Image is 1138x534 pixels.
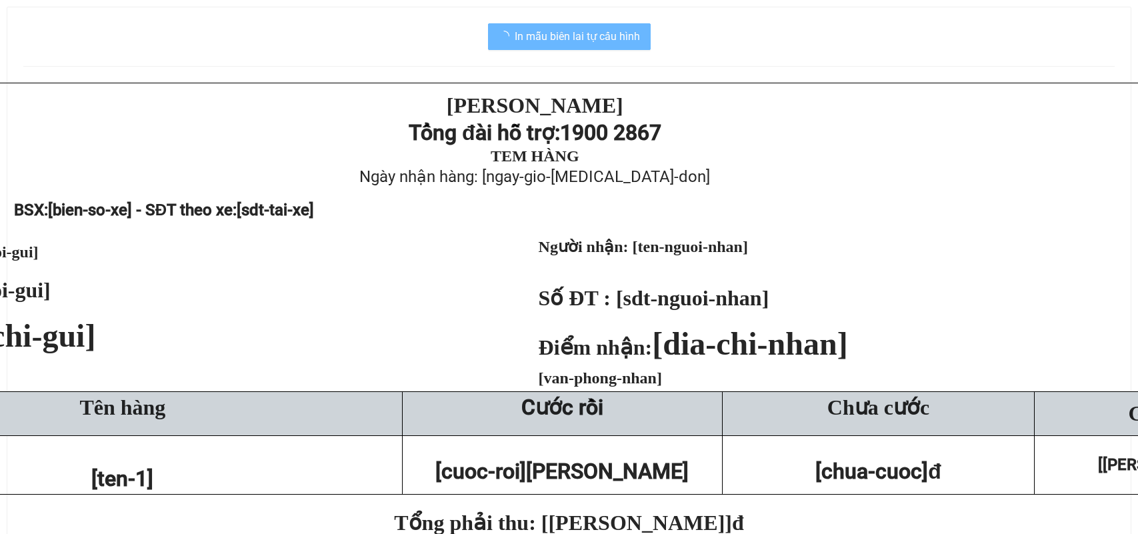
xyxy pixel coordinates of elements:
[633,238,748,255] span: [ten-nguoi-nhan]
[539,238,629,255] strong: Người nhận:
[91,466,153,491] span: [ten-1]
[827,395,929,419] span: Chưa cước
[521,395,603,420] strong: Cước rồi
[560,120,661,145] strong: 1900 2867
[539,335,848,359] strong: Điểm nhận:
[491,147,579,165] strong: TEM HÀNG
[359,167,710,186] span: Ngày nhận hàng: [ngay-gio-[MEDICAL_DATA]-don]
[499,31,515,41] span: loading
[79,395,165,419] span: Tên hàng
[539,286,611,310] strong: Số ĐT :
[435,459,689,484] span: [cuoc-roi][PERSON_NAME]
[48,201,314,219] span: [bien-so-xe] - SĐT theo xe:
[409,120,560,145] strong: Tổng đài hỗ trợ:
[815,459,941,484] span: [chua-cuoc]đ
[616,286,769,310] span: [sdt-nguoi-nhan]
[652,326,847,361] span: [dia-chi-nhan]
[488,23,651,50] button: In mẫu biên lai tự cấu hình
[539,369,662,387] span: [van-phong-nhan]
[237,201,314,219] span: [sdt-tai-xe]
[14,201,314,219] span: BSX:
[447,93,623,117] strong: [PERSON_NAME]
[515,28,640,45] span: In mẫu biên lai tự cấu hình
